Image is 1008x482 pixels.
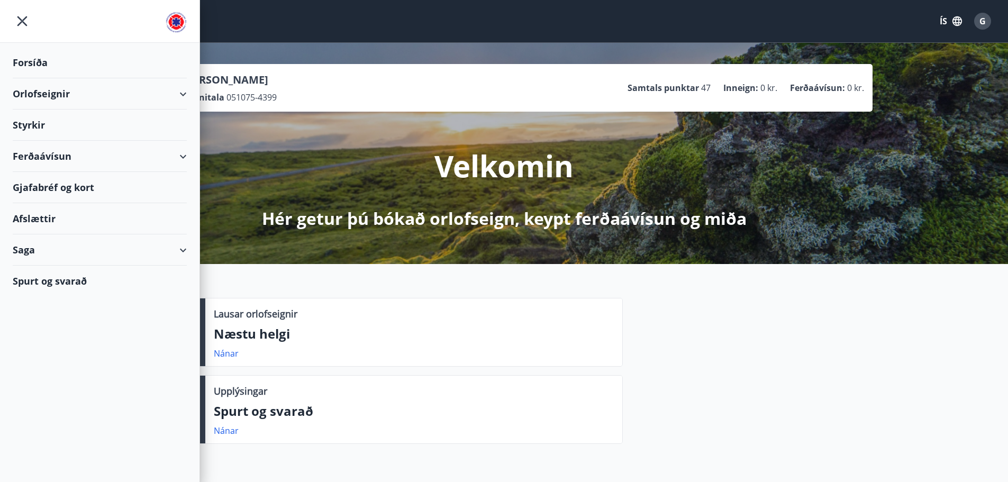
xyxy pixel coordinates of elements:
[790,82,845,94] p: Ferðaávísun :
[183,72,277,87] p: [PERSON_NAME]
[13,203,187,234] div: Afslættir
[262,207,747,230] p: Hér getur þú bókað orlofseign, keypt ferðaávísun og miða
[214,425,239,436] a: Nánar
[760,82,777,94] span: 0 kr.
[214,325,614,343] p: Næstu helgi
[166,12,187,33] img: union_logo
[214,402,614,420] p: Spurt og svarað
[979,15,986,27] span: G
[214,307,297,321] p: Lausar orlofseignir
[13,78,187,110] div: Orlofseignir
[701,82,711,94] span: 47
[13,12,32,31] button: menu
[226,92,277,103] span: 051075-4399
[628,82,699,94] p: Samtals punktar
[183,92,224,103] p: Kennitala
[13,172,187,203] div: Gjafabréf og kort
[13,110,187,141] div: Styrkir
[723,82,758,94] p: Inneign :
[434,145,574,186] p: Velkomin
[847,82,864,94] span: 0 kr.
[13,47,187,78] div: Forsíða
[13,266,187,296] div: Spurt og svarað
[970,8,995,34] button: G
[13,141,187,172] div: Ferðaávísun
[214,348,239,359] a: Nánar
[214,384,267,398] p: Upplýsingar
[934,12,968,31] button: ÍS
[13,234,187,266] div: Saga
